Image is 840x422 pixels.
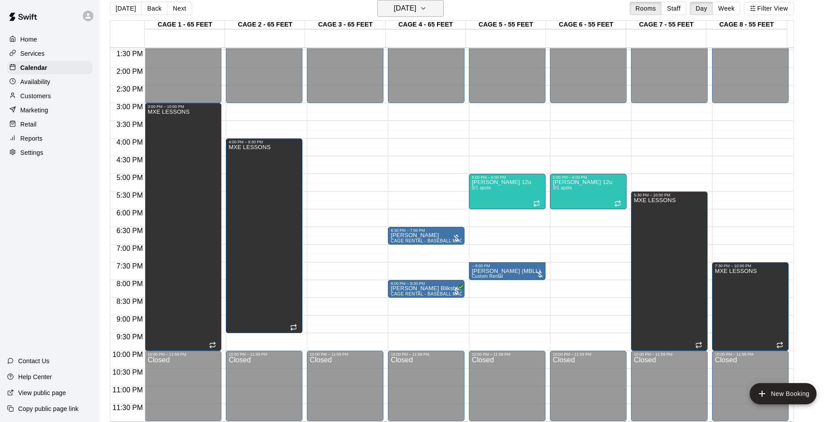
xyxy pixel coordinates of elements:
div: 5:00 PM – 6:00 PM: Mayhem Ostrofsky 12u [469,174,546,209]
div: 10:00 PM – 11:59 PM [553,352,624,357]
span: 8:00 PM [114,280,145,288]
p: Marketing [20,106,48,115]
div: 10:00 PM – 11:59 PM: Closed [307,351,383,421]
p: Copy public page link [18,404,78,413]
button: Staff [661,2,686,15]
a: Settings [7,146,93,159]
div: 6:30 PM – 7:00 PM: Andrew Dolan [388,227,465,245]
div: 10:00 PM – 11:59 PM: Closed [226,351,302,421]
div: 10:00 PM – 11:59 PM: Closed [145,351,221,421]
div: 10:00 PM – 11:59 PM [472,352,543,357]
span: 7:30 PM [114,262,145,270]
div: 10:00 PM – 11:59 PM [147,352,219,357]
a: Services [7,47,93,60]
div: 10:00 PM – 11:59 PM [310,352,381,357]
h6: [DATE] [394,2,416,15]
div: CAGE 5 - 55 FEET [466,21,546,29]
span: Recurring event [533,200,540,207]
span: 10:30 PM [110,368,145,376]
a: Calendar [7,61,93,74]
span: CAGE RENTAL - BASEBALL MACHINE [391,292,474,296]
span: 6:30 PM [114,227,145,234]
a: Customers [7,89,93,103]
div: – 8:00 PM [472,264,492,268]
p: Services [20,49,45,58]
span: 5:00 PM [114,174,145,181]
button: Next [167,2,192,15]
span: 5:30 PM [114,192,145,199]
span: 9:30 PM [114,333,145,341]
span: Recurring event [614,200,621,207]
div: CAGE 7 - 55 FEET [626,21,706,29]
a: Reports [7,132,93,145]
span: 4:30 PM [114,156,145,164]
div: 10:00 PM – 11:59 PM [391,352,462,357]
div: 8:00 PM – 8:30 PM: Melanie Zavadsky Blikshteyn [388,280,465,298]
span: Recurring event [290,324,297,331]
p: Customers [20,92,51,100]
span: CAGE RENTAL - BASEBALL MACHINE [391,238,474,243]
span: 0/1 spots filled [553,185,572,190]
span: 9:00 PM [114,315,145,323]
span: Recurring event [209,341,216,349]
span: 10:00 PM [110,351,145,358]
div: CAGE 3 - 65 FEET [305,21,385,29]
div: 10:00 PM – 11:59 PM [715,352,786,357]
p: Availability [20,77,50,86]
span: 2:00 PM [114,68,145,75]
span: 2:30 PM [114,85,145,93]
button: add [750,383,817,404]
div: 5:00 PM – 6:00 PM [553,175,624,180]
div: 10:00 PM – 11:59 PM: Closed [631,351,708,421]
span: Recurring event [776,341,783,349]
p: Contact Us [18,357,50,365]
div: 10:00 PM – 11:59 PM: Closed [388,351,465,421]
span: Recurring event [695,341,702,349]
div: 6:30 PM – 7:00 PM [391,228,462,233]
span: 11:00 PM [110,386,145,394]
div: 10:00 PM – 11:59 PM [634,352,705,357]
button: [DATE] [110,2,142,15]
div: 5:30 PM – 10:00 PM: MXE LESSONS [631,192,708,351]
span: 4:00 PM [114,138,145,146]
div: Marketing [7,104,93,117]
div: 7:30 PM – 10:00 PM: MXE LESSONS [712,262,789,351]
div: 8:00 PM – 8:30 PM [391,281,462,286]
span: 3:00 PM [114,103,145,111]
span: 11:30 PM [110,404,145,411]
button: Rooms [630,2,662,15]
div: 3:00 PM – 10:00 PM [147,104,219,109]
div: 5:00 PM – 6:00 PM [472,175,543,180]
div: 10:00 PM – 11:59 PM: Closed [469,351,546,421]
div: 10:00 PM – 11:59 PM: Closed [550,351,627,421]
div: CAGE 6 - 55 FEET [546,21,626,29]
div: 3:00 PM – 10:00 PM: MXE LESSONS [145,103,221,351]
p: Calendar [20,63,47,72]
span: All customers have paid [452,287,461,295]
a: Availability [7,75,93,88]
div: CAGE 2 - 65 FEET [225,21,305,29]
p: Home [20,35,37,44]
div: 10:00 PM – 11:59 PM [228,352,300,357]
div: 4:00 PM – 9:30 PM [228,140,300,144]
span: 1:30 PM [114,50,145,58]
span: 7:00 PM [114,245,145,252]
p: Reports [20,134,43,143]
button: Day [690,2,713,15]
a: Retail [7,118,93,131]
div: CAGE 1 - 65 FEET [145,21,225,29]
button: Back [141,2,167,15]
button: Week [712,2,740,15]
p: Help Center [18,372,52,381]
div: 5:00 PM – 6:00 PM: Mayhem Ostrofsky 12u [550,174,627,209]
div: 4:00 PM – 9:30 PM: MXE LESSONS [226,138,302,333]
button: Filter View [744,2,794,15]
p: View public page [18,388,66,397]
